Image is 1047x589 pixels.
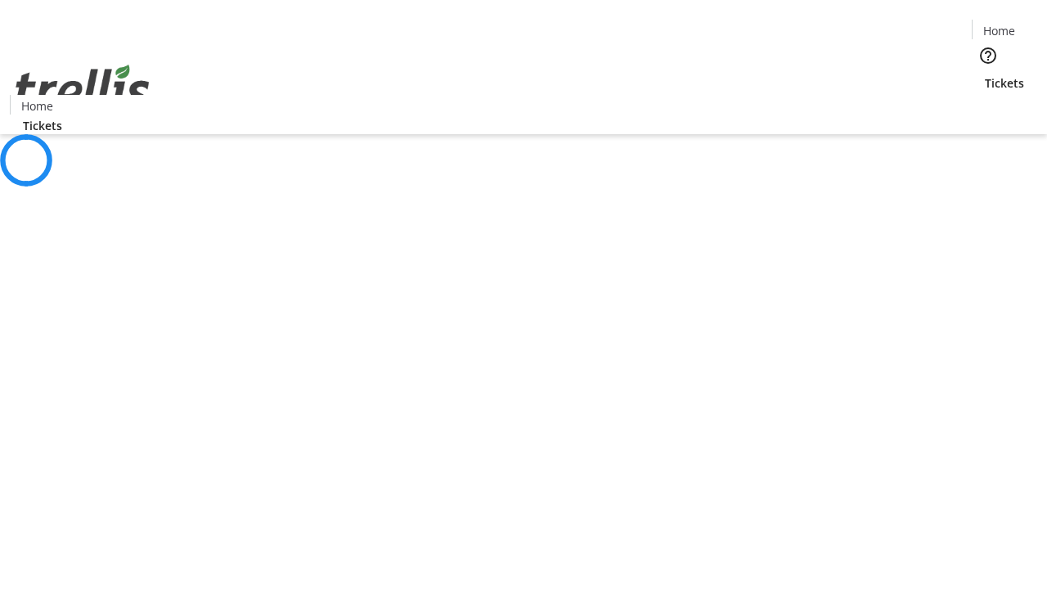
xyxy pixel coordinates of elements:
a: Home [11,97,63,115]
span: Tickets [985,74,1024,92]
span: Home [983,22,1015,39]
a: Home [973,22,1025,39]
button: Cart [972,92,1004,124]
span: Tickets [23,117,62,134]
button: Help [972,39,1004,72]
a: Tickets [972,74,1037,92]
img: Orient E2E Organization mbGOeGc8dg's Logo [10,47,155,128]
span: Home [21,97,53,115]
a: Tickets [10,117,75,134]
